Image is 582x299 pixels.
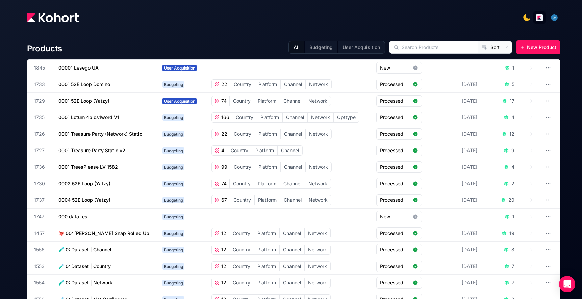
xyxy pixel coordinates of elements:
[220,98,227,104] span: 74
[58,65,99,71] span: 00001 Lesego UA
[229,278,254,288] span: Country
[34,263,50,270] span: 1553
[380,279,410,286] span: Processed
[304,41,337,53] button: Budgeting
[255,129,280,139] span: Platform
[58,147,125,153] span: 0001 Treasure Party Static v2
[281,80,305,89] span: Channel
[509,230,514,237] div: 19
[337,41,385,53] button: User Acquisition
[460,179,479,188] div: [DATE]
[162,131,184,137] span: Budgeting
[34,246,50,253] span: 1556
[220,114,229,121] span: 166
[162,197,184,203] span: Budgeting
[58,214,89,219] span: 000 data test
[34,242,534,258] a: 1556🧪 0: Dataset | ChannelBudgeting12CountryPlatformChannelNetworkProcessed[DATE]8
[162,247,184,253] span: Budgeting
[34,197,50,203] span: 1737
[230,96,254,106] span: Country
[389,41,478,53] input: Search Products
[280,245,304,254] span: Channel
[380,131,410,137] span: Processed
[511,180,514,187] div: 2
[289,41,304,53] button: All
[305,195,331,205] span: Network
[460,129,479,139] div: [DATE]
[229,262,254,271] span: Country
[510,98,514,104] div: 17
[34,76,534,92] a: 17330001 52E Loop DominoBudgeting22CountryPlatformChannelNetworkProcessed[DATE]5
[508,197,514,203] div: 20
[512,81,514,88] div: 5
[460,278,479,288] div: [DATE]
[380,197,410,203] span: Processed
[306,80,331,89] span: Network
[58,230,149,236] span: 🐙 00: [PERSON_NAME] Snap Rolled Up
[255,162,280,172] span: Platform
[460,146,479,155] div: [DATE]
[380,98,410,104] span: Processed
[162,280,184,286] span: Budgeting
[254,228,279,238] span: Platform
[305,245,330,254] span: Network
[252,146,277,155] span: Platform
[278,146,302,155] span: Channel
[34,192,534,208] a: 17370004 52E Loop (Yatzy)Budgeting67CountryPlatformChannelNetworkProcessed[DATE]20
[162,81,184,88] span: Budgeting
[255,80,280,89] span: Platform
[34,225,534,241] a: 1457🐙 00: [PERSON_NAME] Snap Rolled UpBudgeting12CountryPlatformChannelNetworkProcessed[DATE]19
[220,230,226,237] span: 12
[34,164,50,170] span: 1736
[280,96,305,106] span: Channel
[34,258,534,274] a: 1553🧪 0: Dataset | CountryBudgeting12CountryPlatformChannelNetworkProcessed[DATE]7
[34,275,534,291] a: 1554🧪 0: Dataset | NetworkBudgeting12CountryPlatformChannelNetworkProcessed[DATE]7
[283,113,307,122] span: Channel
[227,146,252,155] span: Country
[460,80,479,89] div: [DATE]
[281,162,305,172] span: Channel
[34,147,50,154] span: 1727
[306,162,331,172] span: Network
[460,262,479,271] div: [DATE]
[232,113,257,122] span: Country
[308,113,333,122] span: Network
[255,195,280,205] span: Platform
[254,96,280,106] span: Platform
[34,180,50,187] span: 1730
[305,262,330,271] span: Network
[34,209,534,225] a: 1747000 data testBudgetingNew1
[509,131,514,137] div: 12
[230,129,255,139] span: Country
[280,179,305,188] span: Channel
[254,262,279,271] span: Platform
[380,164,410,170] span: Processed
[162,230,184,237] span: Budgeting
[511,114,514,121] div: 4
[220,197,227,203] span: 67
[229,245,254,254] span: Country
[460,96,479,106] div: [DATE]
[511,246,514,253] div: 8
[34,64,50,71] span: 1845
[380,81,410,88] span: Processed
[34,142,534,159] a: 17270001 Treasure Party Static v2Budgeting4CountryPlatformChannelProcessed[DATE]9
[380,114,410,121] span: Processed
[536,14,543,21] img: logo_Ramp_2_20230721100349964173.png
[257,113,282,122] span: Platform
[34,81,50,88] span: 1733
[220,279,226,286] span: 12
[305,96,331,106] span: Network
[380,263,410,270] span: Processed
[254,245,279,254] span: Platform
[280,195,305,205] span: Channel
[220,164,227,170] span: 99
[230,195,254,205] span: Country
[58,280,112,286] span: 🧪 0: Dataset | Network
[512,64,514,71] div: 1
[58,98,109,104] span: 0001 52E Loop (Yatzy)
[254,179,280,188] span: Platform
[27,43,62,54] h4: Products
[220,147,224,154] span: 4
[511,147,514,154] div: 9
